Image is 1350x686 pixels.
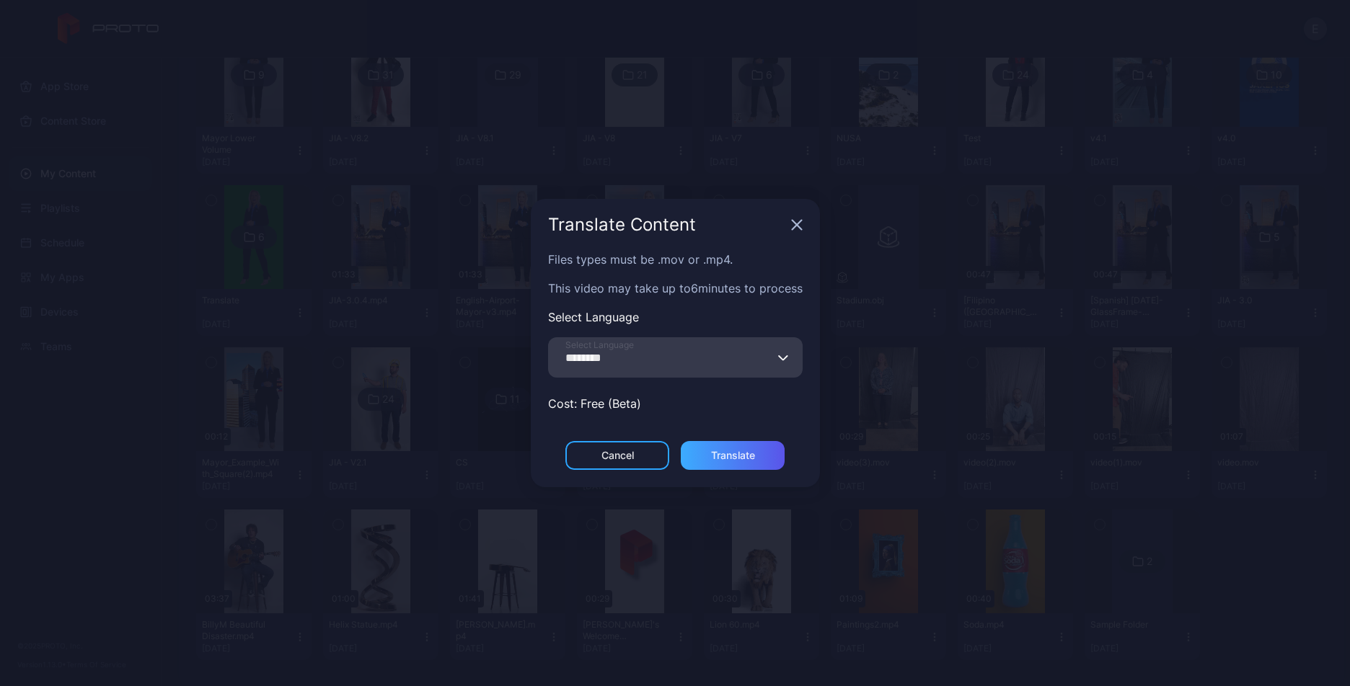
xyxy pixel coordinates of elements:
div: Translate [711,450,755,461]
div: Cancel [601,450,634,461]
span: Select Language [565,339,634,351]
button: Select Language [778,337,790,378]
div: Translate Content [548,216,785,233]
p: Cost: Free (Beta) [548,395,803,412]
input: Select Language [548,337,803,378]
button: Translate [681,441,785,470]
p: Files types must be .mov or .mp4. [548,251,803,268]
button: Cancel [565,441,669,470]
p: This video may take up to 6 minutes to process [548,280,803,297]
p: Select Language [548,308,803,326]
